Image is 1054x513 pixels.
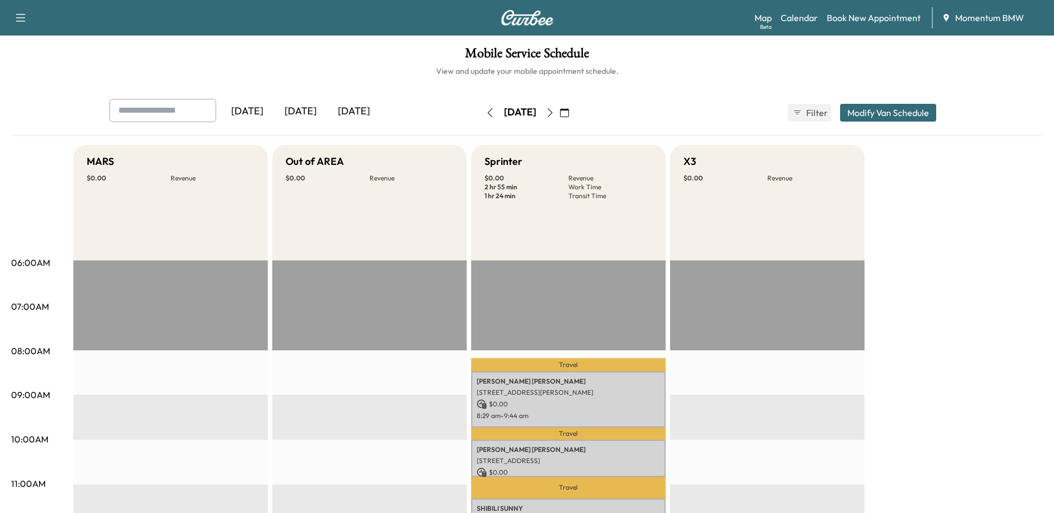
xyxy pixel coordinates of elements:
span: Filter [806,106,826,119]
div: [DATE] [221,99,274,124]
p: 11:00AM [11,477,46,490]
p: Travel [471,428,666,440]
a: MapBeta [755,11,772,24]
p: 07:00AM [11,300,49,313]
p: 09:00AM [11,388,50,401]
p: Revenue [568,174,652,183]
p: Work Time [568,183,652,192]
div: [DATE] [274,99,327,124]
p: Revenue [767,174,851,183]
p: [STREET_ADDRESS][PERSON_NAME] [477,388,660,397]
p: [PERSON_NAME] [PERSON_NAME] [477,445,660,454]
h6: View and update your mobile appointment schedule. [11,66,1043,77]
span: Momentum BMW [955,11,1024,24]
h5: Sprinter [484,154,522,169]
h5: X3 [683,154,696,169]
p: 10:00AM [11,432,48,446]
div: Beta [760,23,772,31]
p: $ 0.00 [683,174,767,183]
div: [DATE] [504,105,536,119]
p: $ 0.00 [484,174,568,183]
p: $ 0.00 [477,467,660,477]
a: Book New Appointment [827,11,921,24]
a: Calendar [781,11,818,24]
button: Modify Van Schedule [840,104,936,122]
p: Revenue [171,174,254,183]
p: 2 hr 55 min [484,183,568,192]
p: 06:00AM [11,256,50,269]
p: [PERSON_NAME] [PERSON_NAME] [477,377,660,386]
p: [STREET_ADDRESS] [477,456,660,465]
p: $ 0.00 [286,174,369,183]
p: Travel [471,358,666,371]
p: Travel [471,477,666,499]
p: SHIBILI SUNNY [477,504,660,513]
p: $ 0.00 [87,174,171,183]
button: Filter [788,104,831,122]
p: 8:29 am - 9:44 am [477,411,660,420]
h5: MARS [87,154,114,169]
p: $ 0.00 [477,399,660,409]
div: [DATE] [327,99,381,124]
p: Transit Time [568,192,652,200]
p: Revenue [369,174,453,183]
img: Curbee Logo [501,10,554,26]
h5: Out of AREA [286,154,344,169]
p: 1 hr 24 min [484,192,568,200]
h1: Mobile Service Schedule [11,47,1043,66]
p: 08:00AM [11,344,50,358]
